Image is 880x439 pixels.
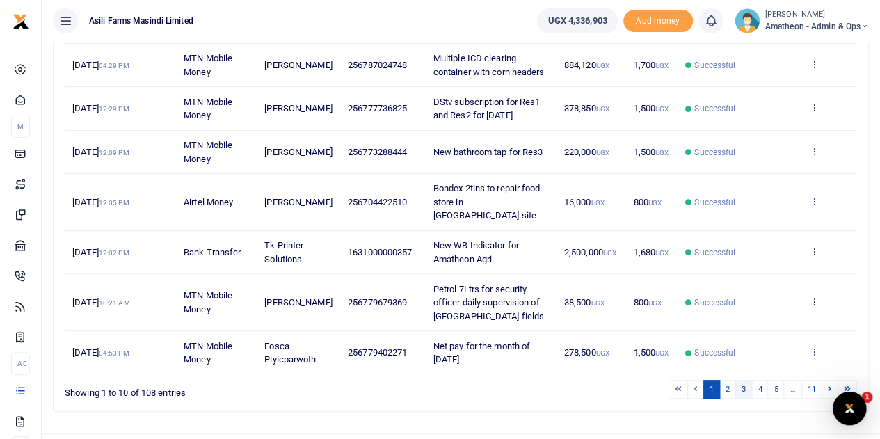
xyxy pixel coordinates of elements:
[99,62,129,70] small: 04:29 PM
[264,103,332,113] span: [PERSON_NAME]
[648,199,662,207] small: UGX
[623,10,693,33] li: Toup your wallet
[595,149,609,157] small: UGX
[99,105,129,113] small: 12:29 PM
[564,197,605,207] span: 16,000
[348,297,407,308] span: 256779679369
[264,197,332,207] span: [PERSON_NAME]
[65,378,390,400] div: Showing 1 to 10 of 108 entries
[184,197,233,207] span: Airtel Money
[735,8,760,33] img: profile-user
[264,60,332,70] span: [PERSON_NAME]
[801,380,822,399] a: 11
[348,103,407,113] span: 256777736825
[99,299,130,307] small: 10:21 AM
[694,296,735,309] span: Successful
[11,352,30,375] li: Ac
[184,341,232,365] span: MTN Mobile Money
[72,297,129,308] span: [DATE]
[564,347,609,358] span: 278,500
[433,341,530,365] span: Net pay for the month of [DATE]
[564,103,609,113] span: 378,850
[648,299,662,307] small: UGX
[595,105,609,113] small: UGX
[719,380,736,399] a: 2
[531,8,623,33] li: Wallet ballance
[623,10,693,33] span: Add money
[655,349,669,357] small: UGX
[765,20,869,33] span: Amatheon - Admin & Ops
[694,246,735,259] span: Successful
[184,247,241,257] span: Bank Transfer
[11,115,30,138] li: M
[595,349,609,357] small: UGX
[833,392,866,425] div: Open Intercom Messenger
[433,97,541,121] span: DStv subscription for Res1 and Res2 for [DATE]
[767,380,784,399] a: 5
[83,15,199,27] span: Asili Farms Masindi Limited
[72,60,129,70] span: [DATE]
[751,380,768,399] a: 4
[655,249,669,257] small: UGX
[694,59,735,72] span: Successful
[564,147,609,157] span: 220,000
[655,105,669,113] small: UGX
[694,102,735,115] span: Successful
[184,140,232,164] span: MTN Mobile Money
[633,147,669,157] span: 1,500
[348,247,412,257] span: 1631000000357
[264,147,332,157] span: [PERSON_NAME]
[694,346,735,359] span: Successful
[564,60,609,70] span: 884,120
[433,53,545,77] span: Multiple ICD clearing container with corn headers
[99,199,129,207] small: 12:05 PM
[99,349,129,357] small: 04:53 PM
[861,392,872,403] span: 1
[633,247,669,257] span: 1,680
[348,147,407,157] span: 256773288444
[348,197,407,207] span: 256704422510
[765,9,869,21] small: [PERSON_NAME]
[633,297,662,308] span: 800
[348,60,407,70] span: 256787024748
[433,240,519,264] span: New WB Indicator for Amatheon Agri
[591,299,604,307] small: UGX
[703,380,720,399] a: 1
[591,199,604,207] small: UGX
[13,13,29,30] img: logo-small
[433,147,543,157] span: New bathroom tap for Res3
[735,8,869,33] a: profile-user [PERSON_NAME] Amatheon - Admin & Ops
[633,347,669,358] span: 1,500
[735,380,752,399] a: 3
[564,247,616,257] span: 2,500,000
[633,197,662,207] span: 800
[72,347,129,358] span: [DATE]
[13,15,29,26] a: logo-small logo-large logo-large
[184,53,232,77] span: MTN Mobile Money
[184,97,232,121] span: MTN Mobile Money
[655,62,669,70] small: UGX
[633,60,669,70] span: 1,700
[595,62,609,70] small: UGX
[655,149,669,157] small: UGX
[623,15,693,25] a: Add money
[694,196,735,209] span: Successful
[694,146,735,159] span: Successful
[72,103,129,113] span: [DATE]
[348,347,407,358] span: 256779402271
[72,247,129,257] span: [DATE]
[99,149,129,157] small: 12:09 PM
[184,290,232,314] span: MTN Mobile Money
[264,297,332,308] span: [PERSON_NAME]
[99,249,129,257] small: 12:02 PM
[264,240,303,264] span: Tk Printer Solutions
[564,297,605,308] span: 38,500
[633,103,669,113] span: 1,500
[72,197,129,207] span: [DATE]
[537,8,617,33] a: UGX 4,336,903
[72,147,129,157] span: [DATE]
[433,284,544,321] span: Petrol 7Ltrs for security officer daily supervision of [GEOGRAPHIC_DATA] fields
[264,341,316,365] span: Fosca Piyicparwoth
[433,183,541,221] span: Bondex 2tins to repair food store in [GEOGRAPHIC_DATA] site
[547,14,607,28] span: UGX 4,336,903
